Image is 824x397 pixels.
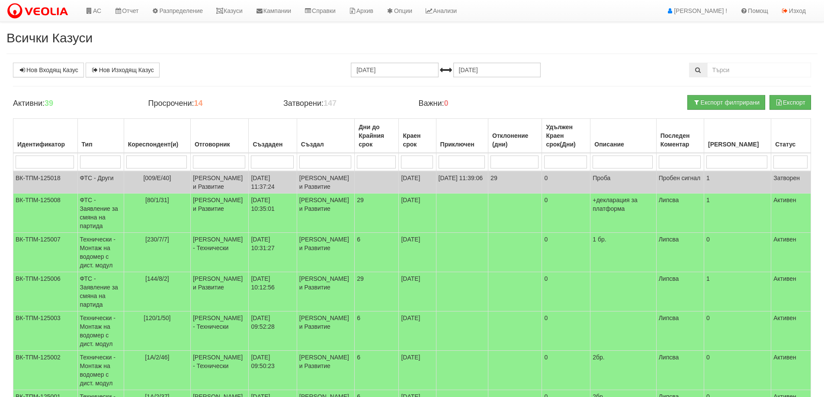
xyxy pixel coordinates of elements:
th: Приключен: No sort applied, activate to apply an ascending sort [436,119,488,153]
td: [DATE] [399,171,436,194]
p: +декларация за платформа [593,196,654,213]
h4: Затворени: [283,99,405,108]
div: Отговорник [193,138,246,150]
button: Експорт филтрирани [687,95,765,110]
th: Краен срок: No sort applied, activate to apply an ascending sort [399,119,436,153]
span: 6 [357,236,360,243]
span: [80/1/31] [145,197,169,203]
span: Липсва [659,275,679,282]
h4: Важни: [418,99,540,108]
th: Описание: No sort applied, activate to apply an ascending sort [590,119,656,153]
th: Създал: No sort applied, activate to apply an ascending sort [297,119,354,153]
th: Отговорник: No sort applied, activate to apply an ascending sort [190,119,248,153]
span: 29 [357,197,364,203]
td: 0 [704,351,771,390]
td: ВК-ТПМ-125018 [13,171,78,194]
div: Статус [773,138,808,150]
a: Нов Входящ Казус [13,63,84,77]
td: 0 [542,272,590,311]
b: 39 [45,99,53,108]
div: Удължен Краен срок(Дни) [544,121,588,150]
span: [1А/2/46] [145,354,169,361]
th: Тип: No sort applied, activate to apply an ascending sort [77,119,124,153]
td: [PERSON_NAME] и Развитие [297,351,354,390]
th: Статус: No sort applied, activate to apply an ascending sort [771,119,811,153]
span: [009/Е/40] [143,175,171,181]
div: Приключен [439,138,486,150]
td: [PERSON_NAME] - Технически [190,233,248,272]
td: [PERSON_NAME] и Развитие [190,194,248,233]
td: Активен [771,233,811,272]
b: 147 [324,99,337,108]
span: 6 [357,354,360,361]
td: ВК-ТПМ-125007 [13,233,78,272]
h2: Всички Казуси [6,31,818,45]
td: [DATE] 09:52:28 [249,311,297,351]
td: 0 [542,311,590,351]
span: 6 [357,314,360,321]
span: Липсва [659,197,679,203]
h4: Просрочени: [148,99,270,108]
th: Брой Файлове: No sort applied, activate to apply an ascending sort [704,119,771,153]
td: ФТС - Заявление за смяна на партида [77,272,124,311]
td: ВК-ТПМ-125006 [13,272,78,311]
span: Липсва [659,236,679,243]
td: [DATE] [399,194,436,233]
td: Технически - Монтаж на водомер с дист. модул [77,351,124,390]
b: 0 [444,99,449,108]
td: [PERSON_NAME] - Технически [190,311,248,351]
td: 29 [488,171,542,194]
input: Търсене по Идентификатор, Бл/Вх/Ап, Тип, Описание, Моб. Номер, Имейл, Файл, Коментар, [707,63,811,77]
td: [PERSON_NAME] и Развитие [297,272,354,311]
div: Последен Коментар [659,130,702,150]
td: Затворен [771,171,811,194]
div: Отклонение (дни) [491,130,539,150]
td: [PERSON_NAME] и Развитие [297,194,354,233]
td: ВК-ТПМ-125002 [13,351,78,390]
p: Проба [593,174,654,182]
td: [DATE] [399,272,436,311]
td: 1 [704,171,771,194]
td: [DATE] 10:12:56 [249,272,297,311]
td: [DATE] [399,311,436,351]
span: [230/7/7] [145,236,169,243]
div: [PERSON_NAME] [706,138,769,150]
td: Технически - Монтаж на водомер с дист. модул [77,233,124,272]
td: [DATE] 10:31:27 [249,233,297,272]
td: [PERSON_NAME] - Технически [190,351,248,390]
td: 0 [542,351,590,390]
th: Отклонение (дни): No sort applied, activate to apply an ascending sort [488,119,542,153]
div: Създал [299,138,352,150]
td: ФТС - Заявление за смяна на партида [77,194,124,233]
th: Последен Коментар: No sort applied, activate to apply an ascending sort [656,119,704,153]
td: Активен [771,311,811,351]
td: [DATE] [399,233,436,272]
div: Дни до Крайния срок [357,121,396,150]
th: Идентификатор: No sort applied, activate to apply an ascending sort [13,119,78,153]
img: VeoliaLogo.png [6,2,72,20]
a: Нов Изходящ Казус [86,63,160,77]
span: Липсва [659,354,679,361]
td: 0 [542,233,590,272]
th: Създаден: No sort applied, activate to apply an ascending sort [249,119,297,153]
td: 0 [542,194,590,233]
td: 0 [542,171,590,194]
td: 0 [704,311,771,351]
td: Активен [771,194,811,233]
td: [DATE] 11:37:24 [249,171,297,194]
td: 1 [704,272,771,311]
td: Активен [771,272,811,311]
p: 2бр. [593,353,654,362]
span: [144/8/2] [145,275,169,282]
td: [PERSON_NAME] и Развитие [297,233,354,272]
div: Тип [80,138,122,150]
span: 29 [357,275,364,282]
td: 0 [704,233,771,272]
td: [DATE] 11:39:06 [436,171,488,194]
td: ФТС - Други [77,171,124,194]
td: 1 [704,194,771,233]
td: Активен [771,351,811,390]
h4: Активни: [13,99,135,108]
td: ВК-ТПМ-125008 [13,194,78,233]
td: ВК-ТПМ-125003 [13,311,78,351]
